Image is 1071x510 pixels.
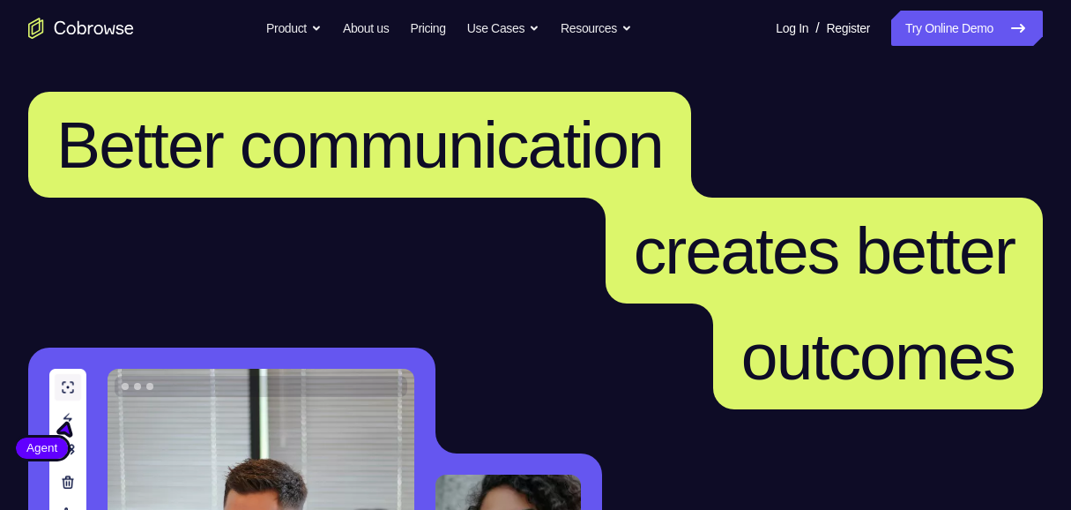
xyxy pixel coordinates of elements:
span: creates better [634,214,1015,288]
a: Try Online Demo [891,11,1043,46]
button: Product [266,11,322,46]
span: Agent [16,439,68,457]
a: About us [343,11,389,46]
span: Better communication [56,108,663,182]
span: / [815,18,819,39]
a: Go to the home page [28,18,134,39]
a: Pricing [410,11,445,46]
span: outcomes [741,319,1015,394]
a: Register [827,11,870,46]
button: Use Cases [467,11,539,46]
a: Log In [776,11,808,46]
button: Resources [561,11,632,46]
